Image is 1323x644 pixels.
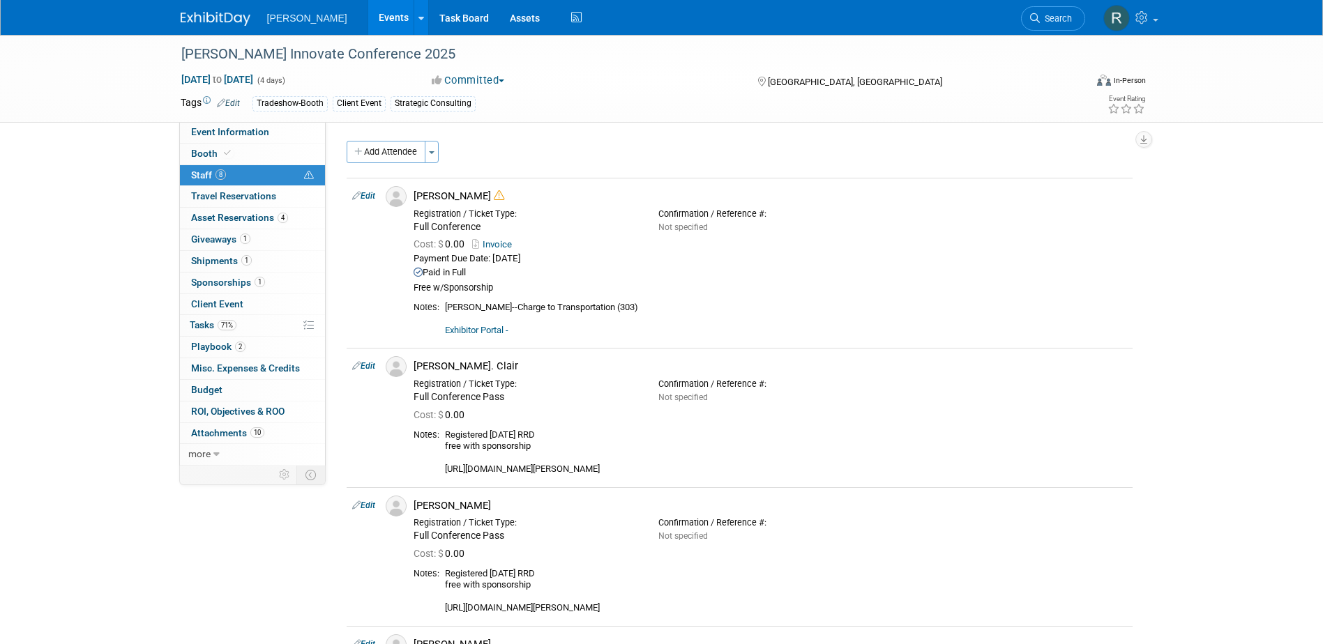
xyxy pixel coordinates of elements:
[414,548,445,559] span: Cost: $
[391,96,476,111] div: Strategic Consulting
[191,126,269,137] span: Event Information
[414,391,637,404] div: Full Conference Pass
[224,149,231,157] i: Booth reservation complete
[445,429,1127,475] div: Registered [DATE] RRD free with sponsorship [URL][DOMAIN_NAME][PERSON_NAME]
[414,190,1127,203] div: [PERSON_NAME]
[414,221,637,233] div: Full Conference
[180,251,325,272] a: Shipments1
[180,315,325,336] a: Tasks71%
[386,356,407,377] img: Associate-Profile-5.png
[658,517,882,528] div: Confirmation / Reference #:
[180,380,325,401] a: Budget
[191,277,265,288] span: Sponsorships
[414,282,1127,294] div: Free w/Sponsorship
[414,409,445,420] span: Cost: $
[414,429,439,440] div: Notes:
[190,319,236,330] span: Tasks
[191,298,243,309] span: Client Event
[414,499,1127,512] div: [PERSON_NAME]
[191,233,250,245] span: Giveaways
[427,73,510,88] button: Committed
[472,239,517,250] a: Invoice
[267,13,347,24] span: [PERSON_NAME]
[414,238,445,250] span: Cost: $
[180,273,325,293] a: Sponsorships1
[1040,13,1072,24] span: Search
[445,568,1127,614] div: Registered [DATE] RRD free with sponsorship [URL][DOMAIN_NAME][PERSON_NAME]
[414,548,470,559] span: 0.00
[658,378,882,390] div: Confirmation / Reference #:
[352,191,375,201] a: Edit
[191,190,276,201] span: Travel Reservations
[414,360,1127,373] div: [PERSON_NAME]. Clair
[191,169,226,181] span: Staff
[176,42,1064,67] div: [PERSON_NAME] Innovate Conference 2025
[1021,6,1085,31] a: Search
[180,444,325,465] a: more
[191,362,300,374] span: Misc. Expenses & Credits
[1097,75,1111,86] img: Format-Inperson.png
[180,423,325,444] a: Attachments10
[180,122,325,143] a: Event Information
[296,466,325,484] td: Toggle Event Tabs
[414,267,1127,279] div: Paid in Full
[278,213,288,223] span: 4
[1103,5,1130,31] img: Rebecca Deis
[217,98,240,108] a: Edit
[250,427,264,438] span: 10
[273,466,297,484] td: Personalize Event Tab Strip
[191,212,288,223] span: Asset Reservations
[235,342,245,352] span: 2
[414,568,439,579] div: Notes:
[180,186,325,207] a: Travel Reservations
[445,325,508,335] a: Exhibitor Portal -
[191,406,285,417] span: ROI, Objectives & ROO
[386,496,407,516] img: Associate-Profile-5.png
[180,165,325,186] a: Staff8
[414,530,637,542] div: Full Conference Pass
[658,392,708,402] span: Not specified
[181,12,250,26] img: ExhibitDay
[414,378,637,390] div: Registration / Ticket Type:
[414,302,439,313] div: Notes:
[347,141,425,163] button: Add Attendee
[191,341,245,352] span: Playbook
[414,253,1127,265] div: Payment Due Date: [DATE]
[191,427,264,438] span: Attachments
[255,277,265,287] span: 1
[658,531,708,541] span: Not specified
[658,222,708,232] span: Not specified
[304,169,314,182] span: Potential Scheduling Conflict -- at least one attendee is tagged in another overlapping event.
[445,302,1127,337] div: [PERSON_NAME]--Charge to Transportation (303)
[180,337,325,358] a: Playbook2
[180,229,325,250] a: Giveaways1
[181,73,254,86] span: [DATE] [DATE]
[414,517,637,528] div: Registration / Ticket Type:
[218,320,236,330] span: 71%
[181,95,240,112] td: Tags
[180,208,325,229] a: Asset Reservations4
[352,361,375,371] a: Edit
[180,358,325,379] a: Misc. Expenses & Credits
[352,500,375,510] a: Edit
[658,208,882,220] div: Confirmation / Reference #:
[240,233,250,244] span: 1
[1107,95,1145,102] div: Event Rating
[414,409,470,420] span: 0.00
[216,169,226,180] span: 8
[191,255,252,266] span: Shipments
[191,384,222,395] span: Budget
[180,401,325,422] a: ROI, Objectives & ROO
[188,448,211,459] span: more
[191,148,234,159] span: Booth
[1113,75,1146,86] div: In-Person
[768,77,942,87] span: [GEOGRAPHIC_DATA], [GEOGRAPHIC_DATA]
[211,74,224,85] span: to
[252,96,328,111] div: Tradeshow-Booth
[414,238,470,250] span: 0.00
[1003,72,1147,93] div: Event Format
[386,186,407,207] img: Associate-Profile-5.png
[180,294,325,315] a: Client Event
[333,96,386,111] div: Client Event
[494,190,504,201] i: Double-book Warning!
